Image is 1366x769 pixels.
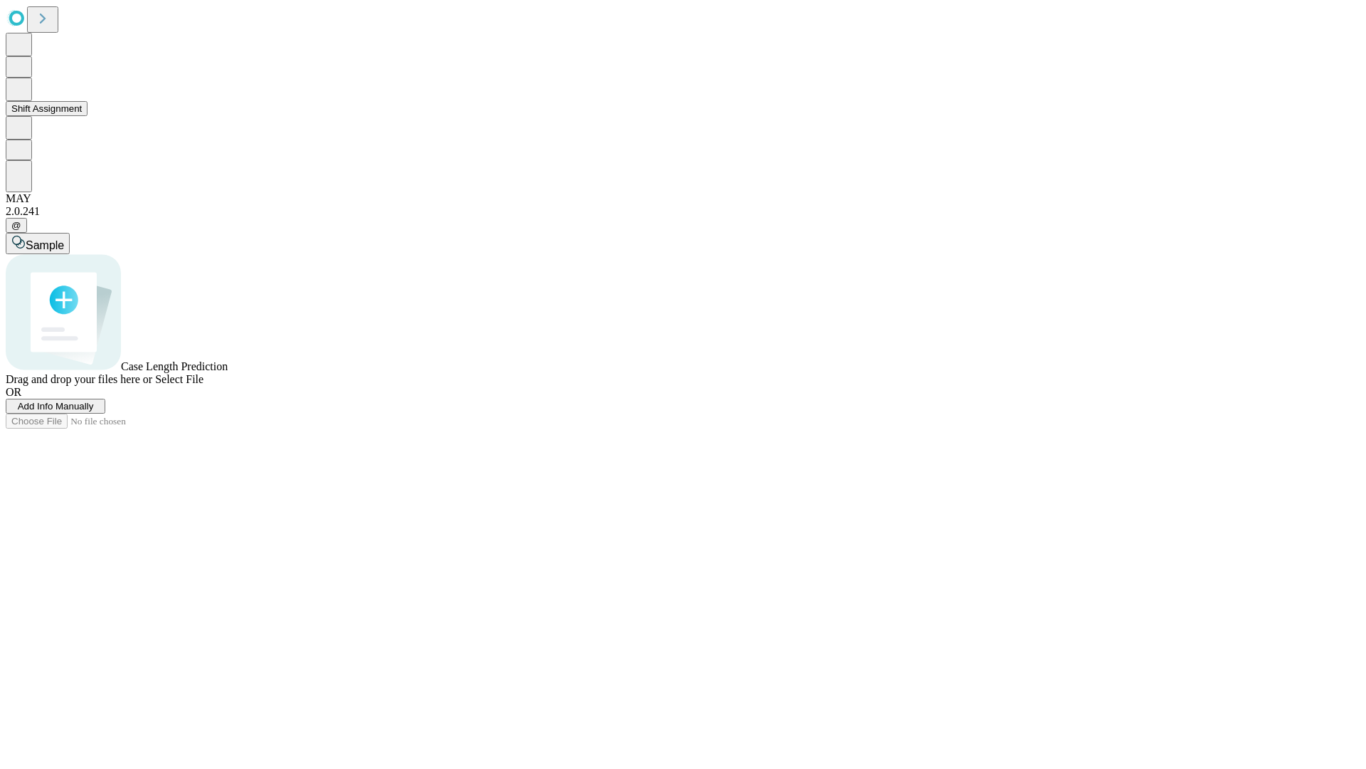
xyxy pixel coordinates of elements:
[26,239,64,251] span: Sample
[18,401,94,412] span: Add Info Manually
[11,220,21,231] span: @
[6,218,27,233] button: @
[6,233,70,254] button: Sample
[6,373,152,385] span: Drag and drop your files here or
[155,373,203,385] span: Select File
[6,386,21,398] span: OR
[121,360,228,372] span: Case Length Prediction
[6,399,105,414] button: Add Info Manually
[6,101,88,116] button: Shift Assignment
[6,205,1360,218] div: 2.0.241
[6,192,1360,205] div: MAY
